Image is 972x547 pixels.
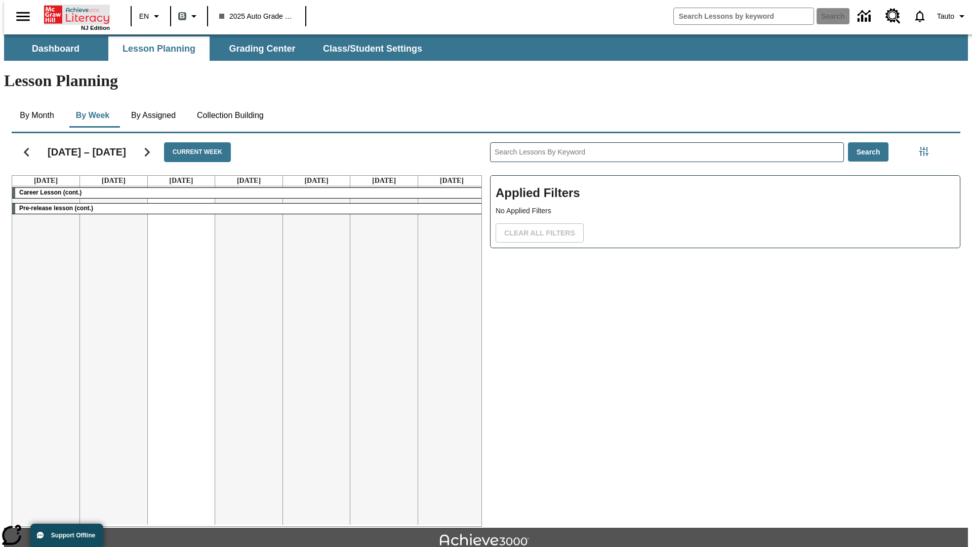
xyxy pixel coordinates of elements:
span: Grading Center [229,43,295,55]
a: Resource Center, Will open in new tab [879,3,907,30]
div: SubNavbar [4,34,968,61]
div: Career Lesson (cont.) [12,188,485,198]
div: Calendar [4,129,482,527]
div: SubNavbar [4,36,431,61]
span: B [180,10,185,22]
div: Pre-release lesson (cont.) [12,204,485,214]
span: 2025 Auto Grade 1 B [219,11,294,22]
a: October 18, 2025 [370,176,398,186]
button: By Week [67,103,118,128]
h2: Applied Filters [496,181,955,206]
span: NJ Edition [81,25,110,31]
a: October 16, 2025 [235,176,263,186]
a: Notifications [907,3,933,29]
p: No Applied Filters [496,206,955,216]
button: Search [848,142,889,162]
span: Dashboard [32,43,79,55]
a: October 15, 2025 [167,176,195,186]
span: Pre-release lesson (cont.) [19,205,93,212]
button: Language: EN, Select a language [135,7,167,25]
button: By Month [12,103,62,128]
span: EN [139,11,149,22]
div: Home [44,4,110,31]
button: Support Offline [30,524,103,547]
a: October 19, 2025 [438,176,466,186]
input: search field [674,8,814,24]
button: Previous [14,139,39,165]
button: Boost Class color is gray green. Change class color [174,7,204,25]
button: By Assigned [123,103,184,128]
div: Applied Filters [490,175,960,248]
button: Dashboard [5,36,106,61]
button: Lesson Planning [108,36,210,61]
button: Current Week [164,142,231,162]
a: October 14, 2025 [100,176,128,186]
h2: [DATE] – [DATE] [48,146,126,158]
button: Profile/Settings [933,7,972,25]
span: Career Lesson (cont.) [19,189,82,196]
button: Next [134,139,160,165]
a: Data Center [852,3,879,30]
button: Open side menu [8,2,38,31]
input: Search Lessons By Keyword [491,143,843,162]
a: October 17, 2025 [302,176,330,186]
a: October 13, 2025 [32,176,60,186]
span: Lesson Planning [123,43,195,55]
button: Grading Center [212,36,313,61]
button: Class/Student Settings [315,36,430,61]
h1: Lesson Planning [4,71,968,90]
span: Support Offline [51,532,95,539]
span: Class/Student Settings [323,43,422,55]
button: Collection Building [189,103,272,128]
span: Tauto [937,11,954,22]
div: Search [482,129,960,527]
button: Filters Side menu [914,141,934,162]
a: Home [44,5,110,25]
